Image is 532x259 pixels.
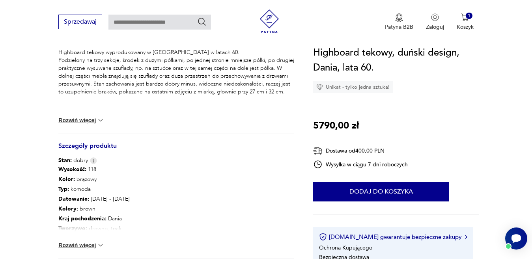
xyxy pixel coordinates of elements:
[58,164,248,174] p: 118
[426,13,444,31] button: Zaloguj
[58,195,89,203] b: Datowanie :
[431,13,439,21] img: Ikonka użytkownika
[58,166,86,173] b: Wysokość :
[395,13,403,22] img: Ikona medalu
[316,84,323,91] img: Ikona diamentu
[58,205,78,212] b: Kolory :
[313,45,479,75] h1: Highboard tekowy, duński design, Dania, lata 60.
[319,244,372,252] li: Ochrona Kupującego
[97,241,105,249] img: chevron down
[58,175,75,183] b: Kolor:
[385,13,413,31] button: Patyna B2B
[319,233,327,241] img: Ikona certyfikatu
[313,118,359,133] p: 5790,00 zł
[58,214,248,224] p: Dania
[197,17,207,26] button: Szukaj
[58,204,248,214] p: brown
[461,13,469,21] img: Ikona koszyka
[58,241,104,249] button: Rozwiń więcej
[258,9,281,33] img: Patyna - sklep z meblami i dekoracjami vintage
[58,185,69,193] b: Typ :
[313,81,393,93] div: Unikat - tylko jedna sztuka!
[58,157,72,164] b: Stan:
[58,15,102,29] button: Sprzedawaj
[457,23,474,31] p: Koszyk
[97,116,105,124] img: chevron down
[313,160,408,169] div: Wysyłka w ciągu 7 dni roboczych
[58,157,88,164] span: dobry
[58,174,248,184] p: brązowy
[58,225,87,232] b: Tworzywo :
[385,23,413,31] p: Patyna B2B
[505,227,527,250] iframe: Smartsupp widget button
[58,20,102,25] a: Sprzedawaj
[426,23,444,31] p: Zaloguj
[313,182,449,201] button: Dodaj do koszyka
[385,13,413,31] a: Ikona medaluPatyna B2B
[313,146,408,156] div: Dostawa od 400,00 PLN
[58,143,294,157] h3: Szczegóły produktu
[465,235,467,239] img: Ikona strzałki w prawo
[58,224,248,233] p: drewno, teak
[313,146,323,156] img: Ikona dostawy
[90,157,97,164] img: Info icon
[319,233,467,241] button: [DOMAIN_NAME] gwarantuje bezpieczne zakupy
[58,184,248,194] p: komoda
[58,48,294,96] p: Highboard tekowy wyprodukowany w [GEOGRAPHIC_DATA] w latach 60. Podzielony na trzy sekcje, środek...
[58,116,104,124] button: Rozwiń więcej
[466,13,472,19] div: 1
[58,215,106,222] b: Kraj pochodzenia :
[457,13,474,31] button: 1Koszyk
[58,194,248,204] p: [DATE] - [DATE]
